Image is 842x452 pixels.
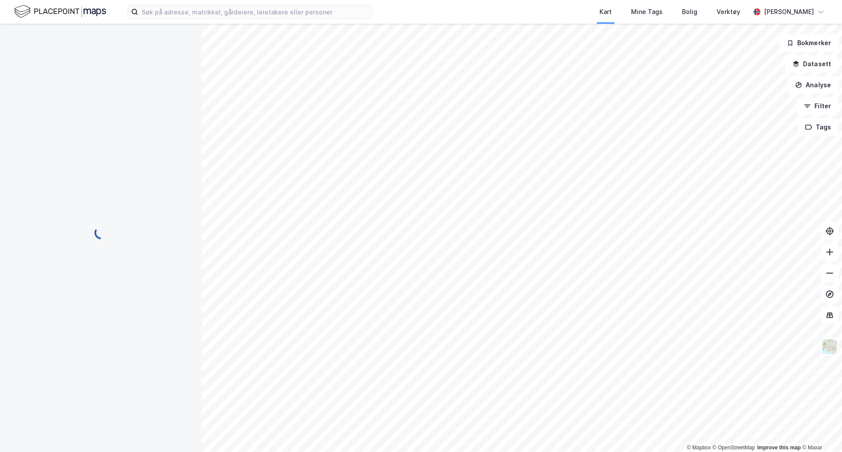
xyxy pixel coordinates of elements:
[796,97,838,115] button: Filter
[788,76,838,94] button: Analyse
[785,55,838,73] button: Datasett
[757,445,801,451] a: Improve this map
[138,5,372,18] input: Søk på adresse, matrikkel, gårdeiere, leietakere eller personer
[713,445,755,451] a: OpenStreetMap
[687,445,711,451] a: Mapbox
[798,118,838,136] button: Tags
[631,7,663,17] div: Mine Tags
[717,7,740,17] div: Verktøy
[682,7,697,17] div: Bolig
[798,410,842,452] iframe: Chat Widget
[779,34,838,52] button: Bokmerker
[798,410,842,452] div: Kontrollprogram for chat
[94,226,108,240] img: spinner.a6d8c91a73a9ac5275cf975e30b51cfb.svg
[599,7,612,17] div: Kart
[764,7,814,17] div: [PERSON_NAME]
[14,4,106,19] img: logo.f888ab2527a4732fd821a326f86c7f29.svg
[821,338,838,355] img: Z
